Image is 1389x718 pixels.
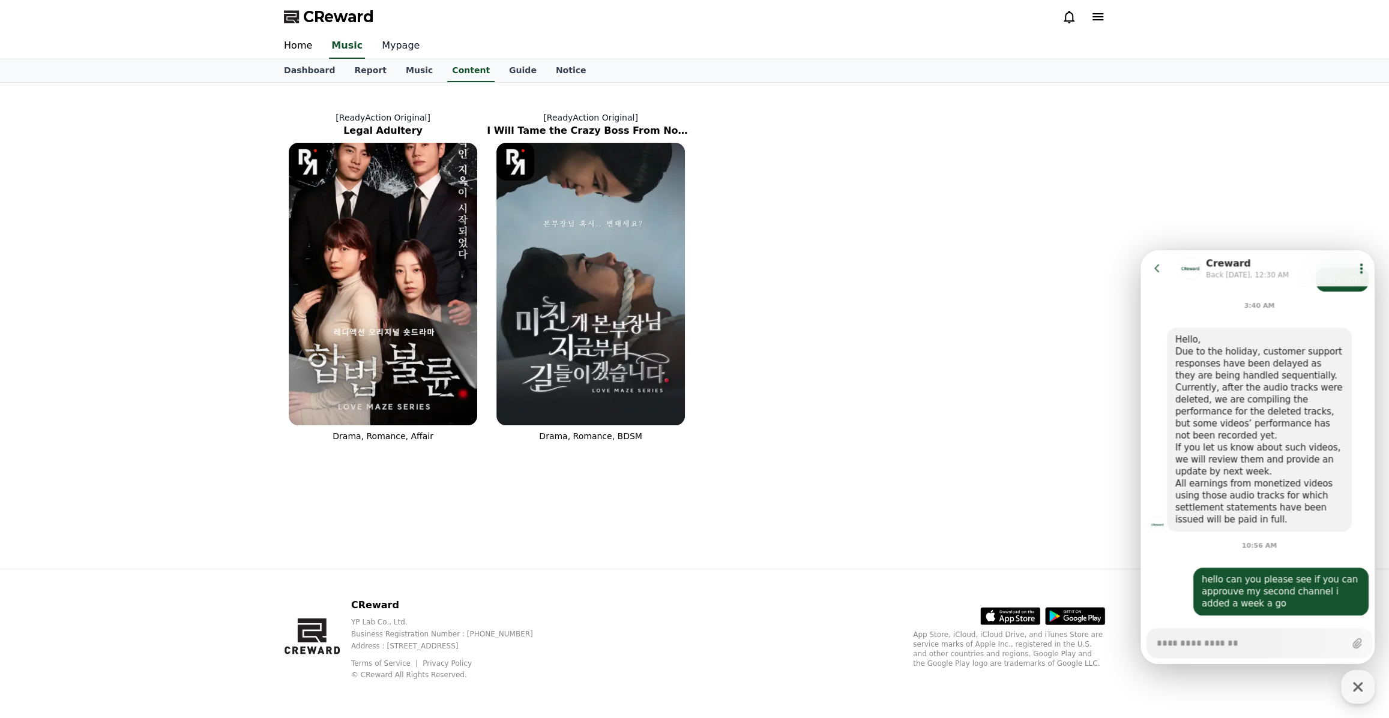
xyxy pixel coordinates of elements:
iframe: Channel chat [1140,250,1375,664]
a: Terms of Service [351,659,420,668]
img: Legal Adultery [289,143,477,425]
a: Guide [499,59,546,82]
img: [object Object] Logo [496,143,534,181]
h2: Legal Adultery [279,124,487,138]
img: I Will Tame the Crazy Boss From Now On [496,143,685,425]
p: [ReadyAction Original] [279,112,487,124]
a: Privacy Policy [423,659,472,668]
p: Address : [STREET_ADDRESS] [351,641,552,651]
span: Drama, Romance, Affair [333,431,433,441]
p: [ReadyAction Original] [487,112,694,124]
h2: I Will Tame the Crazy Boss From Now On [487,124,694,138]
a: Mypage [372,34,429,59]
p: App Store, iCloud, iCloud Drive, and iTunes Store are service marks of Apple Inc., registered in ... [913,630,1105,668]
a: CReward [284,7,374,26]
p: Business Registration Number : [PHONE_NUMBER] [351,629,552,639]
a: Notice [546,59,596,82]
span: CReward [303,7,374,26]
img: [object Object] Logo [289,143,327,181]
p: © CReward All Rights Reserved. [351,670,552,680]
a: Home [274,34,322,59]
a: Report [345,59,396,82]
span: Drama, Romance, BDSM [539,431,642,441]
a: [ReadyAction Original] Legal Adultery Legal Adultery [object Object] Logo Drama, Romance, Affair [279,102,487,452]
p: CReward [351,598,552,612]
a: Music [329,34,365,59]
a: Content [447,59,495,82]
a: Dashboard [274,59,345,82]
a: [ReadyAction Original] I Will Tame the Crazy Boss From Now On I Will Tame the Crazy Boss From Now... [487,102,694,452]
p: YP Lab Co., Ltd. [351,617,552,627]
a: Music [396,59,442,82]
